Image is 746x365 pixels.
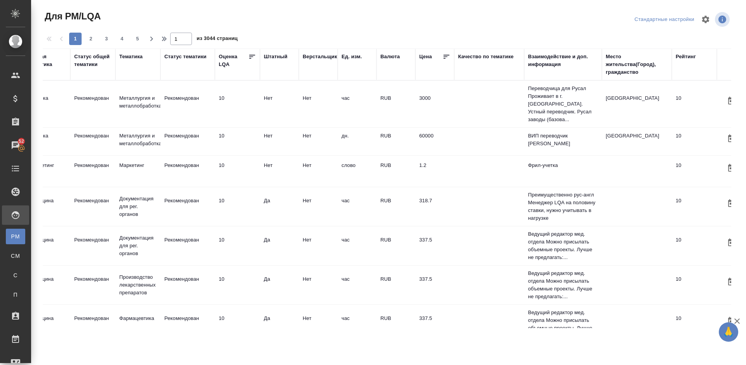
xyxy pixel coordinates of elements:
[725,236,738,249] button: Открыть календарь загрузки
[725,132,738,145] button: Открыть календарь загрузки
[299,232,338,259] td: Нет
[299,158,338,185] td: Нет
[43,10,101,23] span: Для PM/LQA
[115,269,160,301] td: Производство лекарственных препаратов
[602,90,672,118] td: [GEOGRAPHIC_DATA]
[380,53,400,61] div: Валюта
[119,53,143,61] div: Тематика
[528,162,598,169] p: Фрил-учетка
[458,53,514,61] div: Качество по тематике
[376,271,415,299] td: RUB
[606,53,668,76] div: Место жительства(Город), гражданство
[6,229,25,244] a: PM
[160,90,215,118] td: Рекомендован
[338,311,376,338] td: час
[676,53,696,61] div: Рейтинг
[676,197,713,205] div: перевод идеальный/почти идеальный. Ни редактор, ни корректор не нужен
[25,158,70,185] td: Маркетинг
[376,193,415,220] td: RUB
[70,128,115,155] td: Рекомендован
[25,193,70,220] td: Медицина
[6,287,25,302] a: П
[725,275,738,289] button: Открыть календарь загрузки
[260,271,299,299] td: Да
[299,311,338,338] td: Нет
[100,33,113,45] button: 3
[338,232,376,259] td: час
[25,90,70,118] td: Техника
[260,158,299,185] td: Нет
[115,90,160,118] td: Металлургия и металлобработка
[725,162,738,175] button: Открыть календарь загрузки
[10,271,21,279] span: С
[116,33,128,45] button: 4
[376,158,415,185] td: RUB
[376,311,415,338] td: RUB
[299,128,338,155] td: Нет
[160,311,215,338] td: Рекомендован
[676,132,713,140] div: перевод идеальный/почти идеальный. Ни редактор, ни корректор не нужен
[115,191,160,222] td: Документация для рег. органов
[415,232,454,259] td: 337.5
[338,128,376,155] td: дн.
[2,136,29,155] a: 52
[70,311,115,338] td: Рекомендован
[528,132,598,148] p: ВИП переводчик [PERSON_NAME]
[299,193,338,220] td: Нет
[528,191,598,222] p: Преимущественно рус-англ Менеджер LQA на половину ставки, нужно учитывать в нагрузке
[415,271,454,299] td: 337.5
[260,90,299,118] td: Нет
[260,193,299,220] td: Да
[116,35,128,43] span: 4
[725,94,738,108] button: Открыть календарь загрузки
[376,232,415,259] td: RUB
[376,128,415,155] td: RUB
[260,232,299,259] td: Да
[10,291,21,299] span: П
[528,230,598,261] p: Ведущий редактор мед. отдела Можно присылать объемные проекты. Лучше не предлагать:...
[219,162,256,169] div: перевод идеальный/почти идеальный. Ни редактор, ни корректор не нужен
[338,271,376,299] td: час
[676,162,713,169] div: перевод идеальный/почти идеальный. Ни редактор, ни корректор не нужен
[676,94,713,102] div: перевод идеальный/почти идеальный. Ни редактор, ни корректор не нужен
[260,311,299,338] td: Да
[419,53,432,61] div: Цена
[299,90,338,118] td: Нет
[696,10,715,29] span: Настроить таблицу
[633,14,696,26] div: split button
[70,193,115,220] td: Рекомендован
[303,53,337,61] div: Верстальщик
[160,232,215,259] td: Рекомендован
[160,271,215,299] td: Рекомендован
[725,315,738,328] button: Открыть календарь загрузки
[528,269,598,301] p: Ведущий редактор мед. отдела Можно присылать объемные проекты. Лучше не предлагать:...
[676,275,713,283] div: перевод идеальный/почти идеальный. Ни редактор, ни корректор не нужен
[715,12,731,27] span: Посмотреть информацию
[160,128,215,155] td: Рекомендован
[602,128,672,155] td: [GEOGRAPHIC_DATA]
[338,158,376,185] td: слово
[725,197,738,210] button: Открыть календарь загрузки
[70,232,115,259] td: Рекомендован
[264,53,288,61] div: Штатный
[219,94,256,102] div: перевод идеальный/почти идеальный. Ни редактор, ни корректор не нужен
[29,53,66,68] div: Общая тематика
[70,90,115,118] td: Рекомендован
[338,193,376,220] td: час
[260,128,299,155] td: Нет
[719,322,738,342] button: 🙏
[415,90,454,118] td: 3000
[14,137,29,145] span: 52
[415,311,454,338] td: 337.5
[376,90,415,118] td: RUB
[676,236,713,244] div: перевод идеальный/почти идеальный. Ни редактор, ни корректор не нужен
[100,35,113,43] span: 3
[528,85,598,123] p: Переводчица для Русал Проживает в г. [GEOGRAPHIC_DATA]. Устный переводчик. Русал заводы (базова...
[342,53,362,61] div: Ед. изм.
[299,271,338,299] td: Нет
[70,271,115,299] td: Рекомендован
[197,34,238,45] span: из 3044 страниц
[131,33,144,45] button: 5
[219,197,256,205] div: перевод идеальный/почти идеальный. Ни редактор, ни корректор не нужен
[85,33,97,45] button: 2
